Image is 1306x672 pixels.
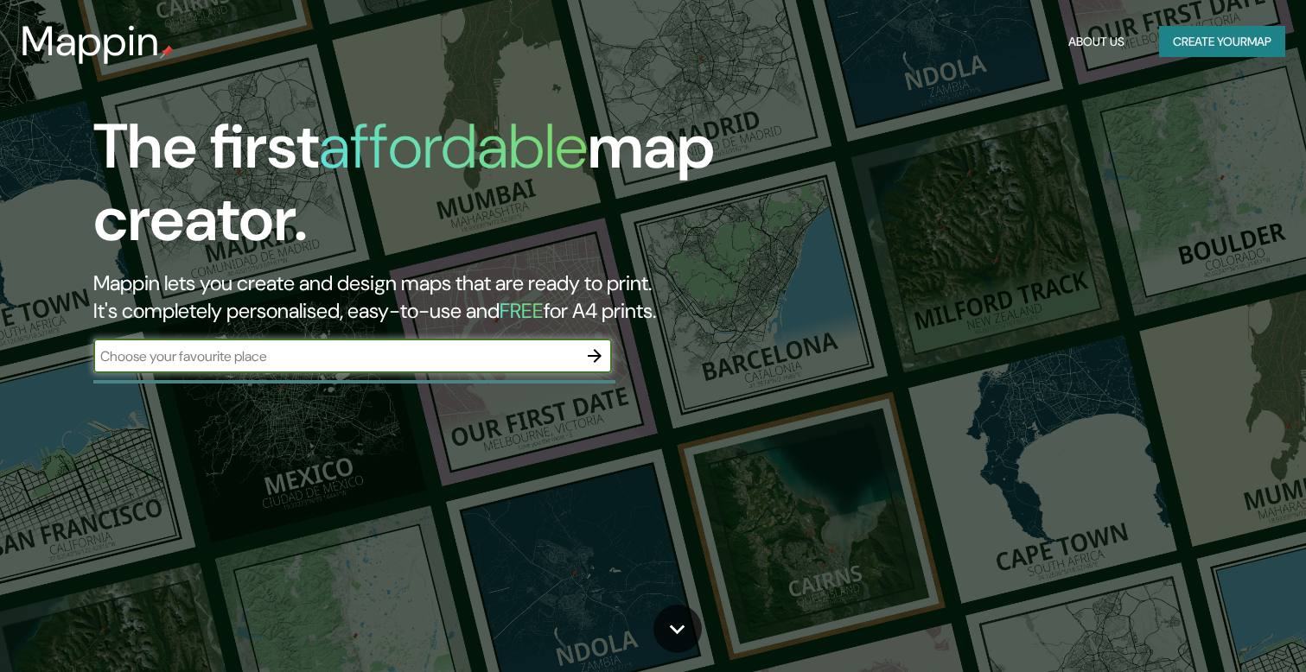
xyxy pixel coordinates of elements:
h3: Mappin [21,17,160,66]
h1: The first map creator. [93,111,747,269]
h1: affordable [319,106,588,187]
input: Choose your favourite place [93,346,577,366]
button: About Us [1061,26,1131,58]
h5: FREE [500,297,544,324]
button: Create yourmap [1159,26,1285,58]
h2: Mappin lets you create and design maps that are ready to print. It's completely personalised, eas... [93,269,747,325]
img: mappin-pin [160,45,174,59]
